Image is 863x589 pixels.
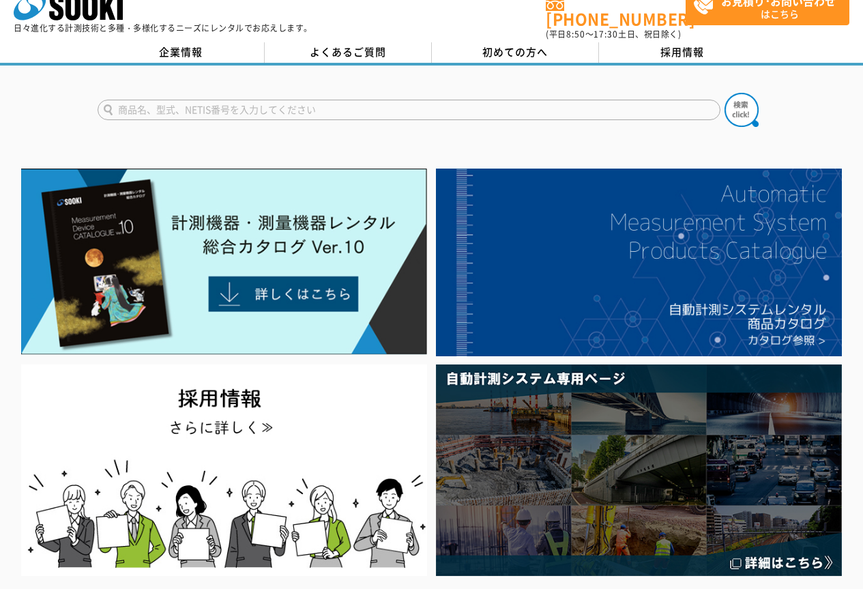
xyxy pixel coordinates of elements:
img: SOOKI recruit [21,364,427,575]
input: 商品名、型式、NETIS番号を入力してください [98,100,720,120]
img: 自動計測システム専用ページ [436,364,842,575]
a: 企業情報 [98,42,265,63]
span: 17:30 [594,28,618,40]
img: btn_search.png [725,93,759,127]
a: 初めての方へ [432,42,599,63]
a: よくあるご質問 [265,42,432,63]
span: 8:50 [566,28,585,40]
span: (平日 ～ 土日、祝日除く) [546,28,681,40]
img: 自動計測システムカタログ [436,169,842,356]
a: 採用情報 [599,42,766,63]
img: Catalog Ver10 [21,169,427,355]
p: 日々進化する計測技術と多種・多様化するニーズにレンタルでお応えします。 [14,24,312,32]
span: 初めての方へ [482,44,548,59]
